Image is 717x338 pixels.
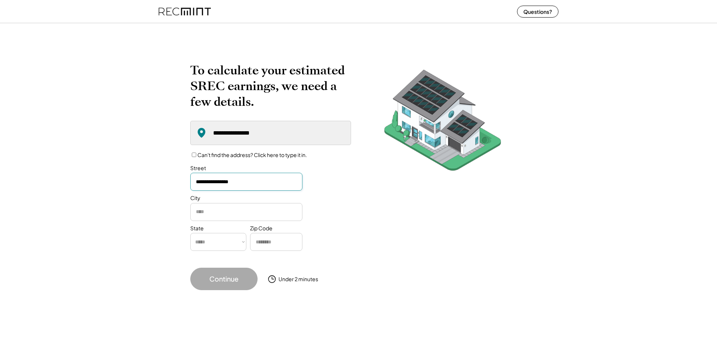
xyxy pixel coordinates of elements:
img: RecMintArtboard%207.png [370,62,516,182]
img: recmint-logotype%403x%20%281%29.jpeg [159,1,211,21]
div: State [190,225,204,232]
label: Can't find the address? Click here to type it in. [197,151,307,158]
h2: To calculate your estimated SREC earnings, we need a few details. [190,62,351,110]
button: Continue [190,268,258,290]
button: Questions? [517,6,558,18]
div: Under 2 minutes [279,276,318,283]
div: City [190,194,200,202]
div: Zip Code [250,225,273,232]
div: Street [190,165,206,172]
